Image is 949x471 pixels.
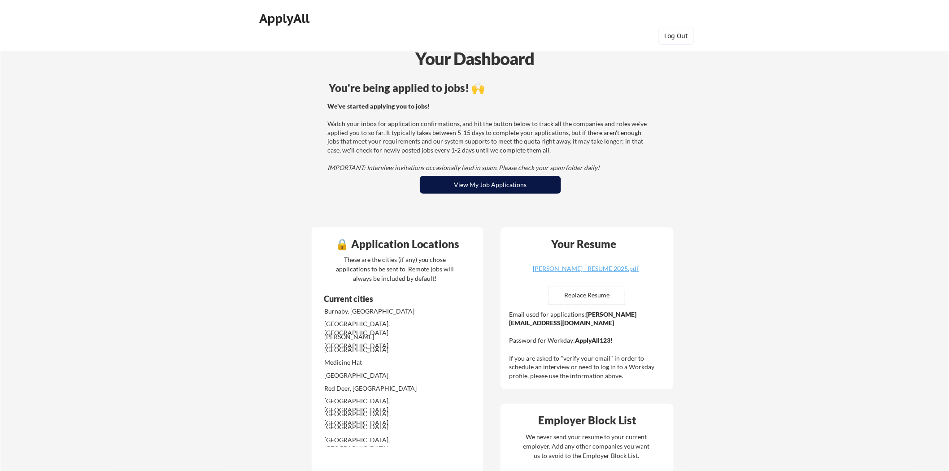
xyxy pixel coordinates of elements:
[327,102,651,172] div: Watch your inbox for application confirmations, and hit the button below to track all the compani...
[327,164,600,171] em: IMPORTANT: Interview invitations occasionally land in spam. Please check your spam folder daily!
[522,432,650,460] div: We never send your resume to your current employer. Add any other companies you want us to avoid ...
[1,46,949,71] div: Your Dashboard
[327,102,430,110] strong: We've started applying you to jobs!
[324,384,419,393] div: Red Deer, [GEOGRAPHIC_DATA]
[324,423,419,432] div: [GEOGRAPHIC_DATA]
[324,307,419,316] div: Burnaby, [GEOGRAPHIC_DATA]
[314,239,481,249] div: 🔒 Application Locations
[259,11,312,26] div: ApplyAll
[324,358,419,367] div: Medicine Hat
[324,332,419,350] div: [PERSON_NAME][GEOGRAPHIC_DATA]
[324,371,419,380] div: [GEOGRAPHIC_DATA]
[575,336,613,344] strong: ApplyAll123!
[509,310,667,380] div: Email used for applications: Password for Workday: If you are asked to "verify your email" in ord...
[324,397,419,414] div: [GEOGRAPHIC_DATA], [GEOGRAPHIC_DATA]
[324,345,419,354] div: [GEOGRAPHIC_DATA]
[532,266,639,272] div: [PERSON_NAME] - RESUME 2025.pdf
[324,436,419,453] div: [GEOGRAPHIC_DATA], [GEOGRAPHIC_DATA]
[324,319,419,337] div: [GEOGRAPHIC_DATA], [GEOGRAPHIC_DATA]
[324,295,448,303] div: Current cities
[324,410,419,427] div: [GEOGRAPHIC_DATA], [GEOGRAPHIC_DATA]
[540,239,628,249] div: Your Resume
[333,255,457,283] div: These are the cities (if any) you chose applications to be sent to. Remote jobs will always be in...
[532,266,639,279] a: [PERSON_NAME] - RESUME 2025.pdf
[504,415,671,426] div: Employer Block List
[420,176,561,194] button: View My Job Applications
[329,83,652,93] div: You're being applied to jobs! 🙌
[658,27,694,45] button: Log Out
